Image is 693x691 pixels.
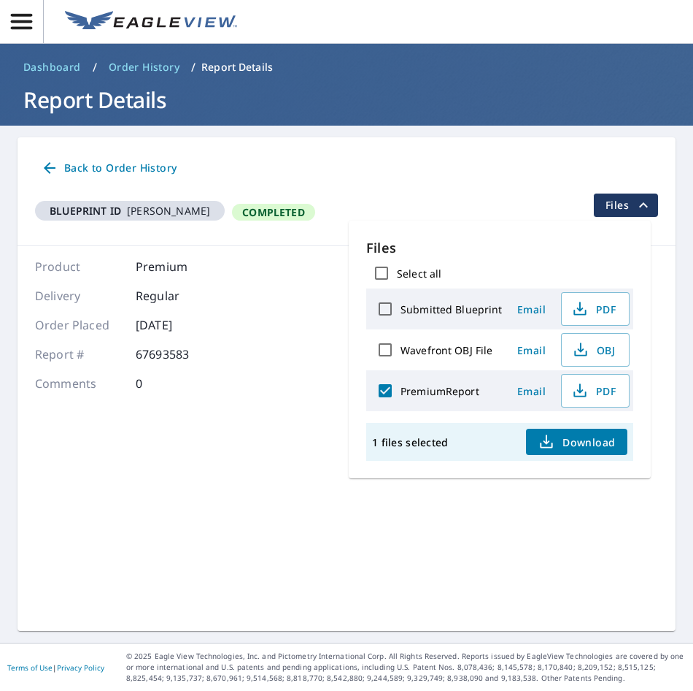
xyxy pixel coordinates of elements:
label: Wavefront OBJ File [400,343,492,357]
a: Dashboard [18,56,87,79]
li: / [191,58,195,76]
span: [PERSON_NAME] [41,204,219,218]
a: Terms of Use [7,663,53,673]
p: © 2025 Eagle View Technologies, Inc. and Pictometry International Corp. All Rights Reserved. Repo... [126,651,686,684]
span: OBJ [570,341,617,359]
img: EV Logo [65,11,237,33]
h1: Report Details [18,85,675,115]
span: Email [514,302,549,316]
p: Report # [35,345,123,363]
p: Product [35,258,123,275]
button: Email [508,339,555,362]
p: Comments [35,375,123,392]
p: Regular [136,287,223,305]
p: 67693583 [136,345,223,363]
button: PDF [561,374,630,408]
button: PDF [561,292,630,326]
p: Files [366,238,633,258]
a: EV Logo [56,2,246,42]
p: Order Placed [35,316,123,334]
p: [DATE] [136,316,223,334]
li: / [93,58,97,76]
label: Select all [397,267,441,280]
span: Dashboard [23,60,81,75]
p: Report Details [201,60,273,75]
span: Email [514,343,549,357]
p: 1 files selected [372,435,448,449]
span: Back to Order History [41,159,177,177]
button: Email [508,380,555,402]
label: PremiumReport [400,384,479,398]
p: 0 [136,375,223,392]
span: Order History [109,60,179,75]
p: Premium [136,258,223,275]
span: Completed [233,205,314,219]
span: PDF [570,382,617,400]
a: Order History [103,56,185,79]
button: OBJ [561,333,630,367]
span: Download [538,433,615,451]
span: Email [514,384,549,398]
span: PDF [570,300,617,318]
a: Privacy Policy [57,663,104,673]
p: Delivery [35,287,123,305]
span: Files [605,196,652,214]
button: Download [526,429,627,455]
a: Back to Order History [35,155,182,182]
button: filesDropdownBtn-67693583 [593,194,658,217]
em: Blueprint ID [50,204,121,218]
label: Submitted Blueprint [400,302,503,316]
p: | [7,663,104,672]
button: Email [508,298,555,321]
nav: breadcrumb [18,56,675,79]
